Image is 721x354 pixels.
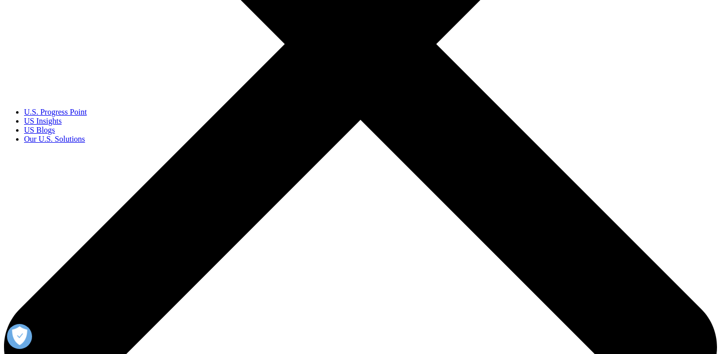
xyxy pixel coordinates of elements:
[24,108,87,116] a: U.S. Progress Point
[24,126,55,134] a: US Blogs
[7,324,32,349] button: Open Preferences
[24,117,62,125] a: US Insights
[24,135,85,143] a: Our U.S. Solutions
